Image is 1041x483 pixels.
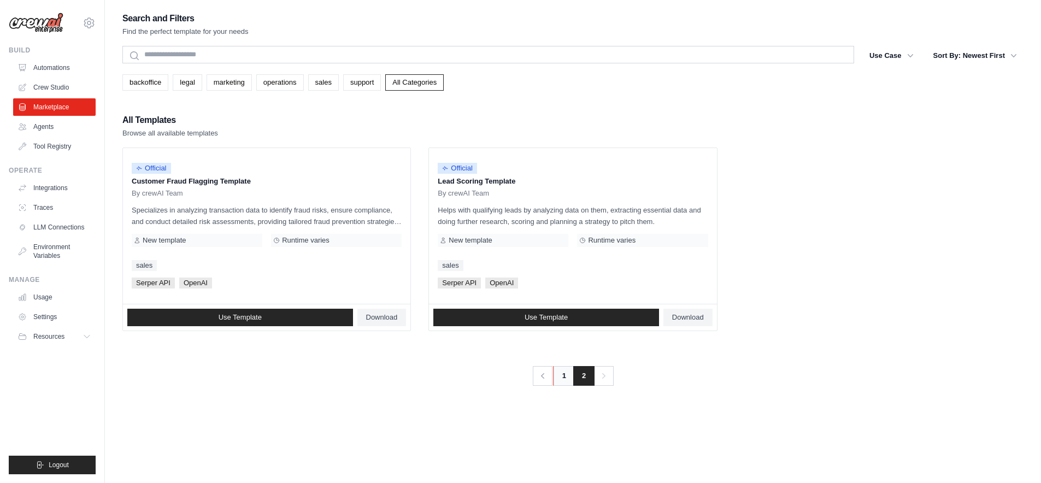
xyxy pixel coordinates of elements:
[525,313,568,322] span: Use Template
[219,313,262,322] span: Use Template
[13,79,96,96] a: Crew Studio
[33,332,64,341] span: Resources
[122,74,168,91] a: backoffice
[132,189,183,198] span: By crewAI Team
[438,176,708,187] p: Lead Scoring Template
[532,366,614,386] nav: Pagination
[9,166,96,175] div: Operate
[9,275,96,284] div: Manage
[927,46,1024,66] button: Sort By: Newest First
[13,308,96,326] a: Settings
[143,236,186,245] span: New template
[485,278,518,288] span: OpenAI
[282,236,330,245] span: Runtime varies
[132,204,402,227] p: Specializes in analyzing transaction data to identify fraud risks, ensure compliance, and conduct...
[256,74,304,91] a: operations
[122,26,249,37] p: Find the perfect template for your needs
[13,328,96,345] button: Resources
[122,113,218,128] h2: All Templates
[9,456,96,474] button: Logout
[863,46,920,66] button: Use Case
[588,236,636,245] span: Runtime varies
[173,74,202,91] a: legal
[13,98,96,116] a: Marketplace
[433,309,659,326] a: Use Template
[553,366,575,386] a: 1
[573,366,595,386] span: 2
[438,204,708,227] p: Helps with qualifying leads by analyzing data on them, extracting essential data and doing furthe...
[13,288,96,306] a: Usage
[132,176,402,187] p: Customer Fraud Flagging Template
[179,278,212,288] span: OpenAI
[663,309,713,326] a: Download
[366,313,398,322] span: Download
[207,74,252,91] a: marketing
[438,278,481,288] span: Serper API
[385,74,444,91] a: All Categories
[13,179,96,197] a: Integrations
[308,74,339,91] a: sales
[127,309,353,326] a: Use Template
[13,118,96,136] a: Agents
[9,13,63,33] img: Logo
[357,309,407,326] a: Download
[13,59,96,76] a: Automations
[122,11,249,26] h2: Search and Filters
[132,260,157,271] a: sales
[13,138,96,155] a: Tool Registry
[49,461,69,469] span: Logout
[9,46,96,55] div: Build
[13,219,96,236] a: LLM Connections
[438,189,489,198] span: By crewAI Team
[132,163,171,174] span: Official
[343,74,381,91] a: support
[13,199,96,216] a: Traces
[122,128,218,139] p: Browse all available templates
[13,238,96,264] a: Environment Variables
[132,278,175,288] span: Serper API
[438,163,477,174] span: Official
[672,313,704,322] span: Download
[449,236,492,245] span: New template
[438,260,463,271] a: sales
